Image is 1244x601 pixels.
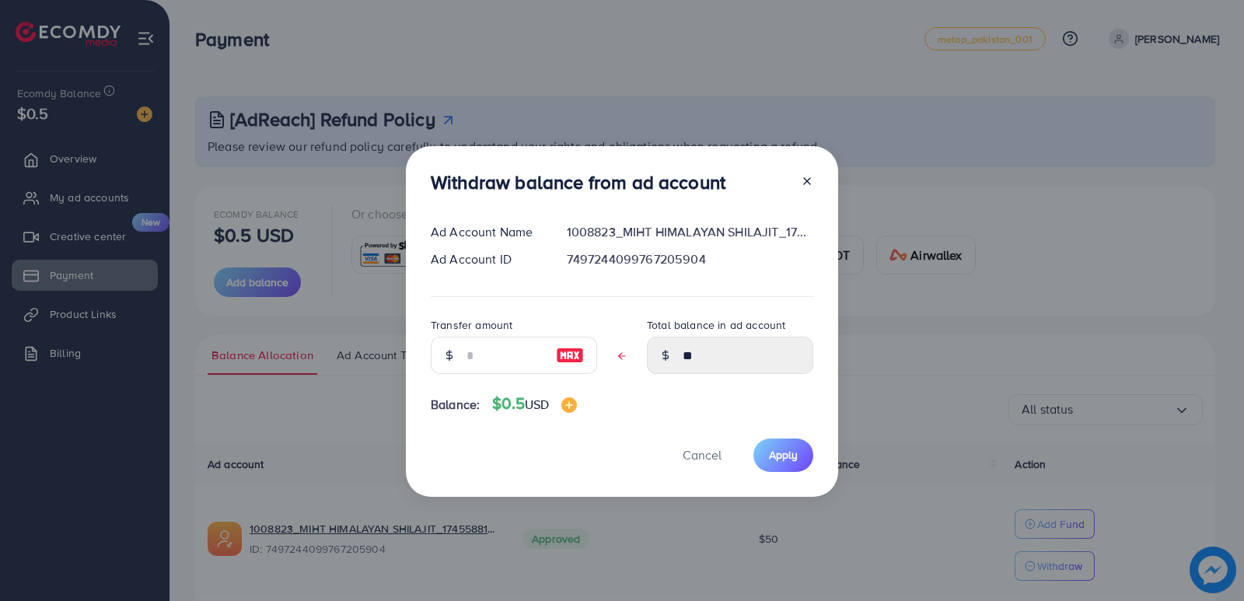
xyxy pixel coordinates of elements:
[647,317,785,333] label: Total balance in ad account
[554,223,826,241] div: 1008823_MIHT HIMALAYAN SHILAJIT_1745588171388
[431,396,480,414] span: Balance:
[769,447,798,463] span: Apply
[525,396,549,413] span: USD
[753,439,813,472] button: Apply
[663,439,741,472] button: Cancel
[431,317,512,333] label: Transfer amount
[554,250,826,268] div: 7497244099767205904
[418,223,554,241] div: Ad Account Name
[492,394,577,414] h4: $0.5
[431,171,725,194] h3: Withdraw balance from ad account
[418,250,554,268] div: Ad Account ID
[561,397,577,413] img: image
[556,346,584,365] img: image
[683,446,722,463] span: Cancel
